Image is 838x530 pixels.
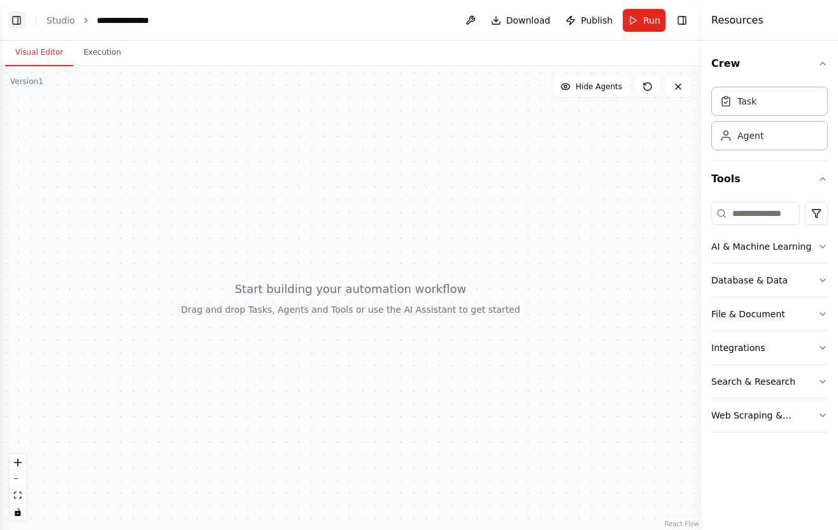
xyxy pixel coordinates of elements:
[711,308,785,320] div: File & Document
[486,9,556,32] button: Download
[711,365,828,398] button: Search & Research
[711,399,828,432] button: Web Scraping & Browsing
[711,409,818,422] div: Web Scraping & Browsing
[711,297,828,331] button: File & Document
[737,129,763,142] div: Agent
[711,375,795,388] div: Search & Research
[711,13,763,28] h4: Resources
[10,76,43,87] div: Version 1
[576,82,622,92] span: Hide Agents
[553,76,630,97] button: Hide Agents
[73,39,131,66] button: Execution
[10,471,26,487] button: zoom out
[711,274,788,287] div: Database & Data
[10,487,26,504] button: fit view
[46,14,162,27] nav: breadcrumb
[506,14,551,27] span: Download
[711,240,811,253] div: AI & Machine Learning
[673,11,691,29] button: Hide right sidebar
[623,9,665,32] button: Run
[10,504,26,520] button: toggle interactivity
[711,230,828,263] button: AI & Machine Learning
[711,331,828,364] button: Integrations
[665,520,699,527] a: React Flow attribution
[10,454,26,520] div: React Flow controls
[711,161,828,197] button: Tools
[581,14,613,27] span: Publish
[560,9,618,32] button: Publish
[711,197,828,443] div: Tools
[643,14,660,27] span: Run
[8,11,25,29] button: Show left sidebar
[10,454,26,471] button: zoom in
[711,46,828,82] button: Crew
[5,39,73,66] button: Visual Editor
[46,15,75,25] a: Studio
[711,82,828,161] div: Crew
[711,264,828,297] button: Database & Data
[711,341,765,354] div: Integrations
[737,95,756,108] div: Task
